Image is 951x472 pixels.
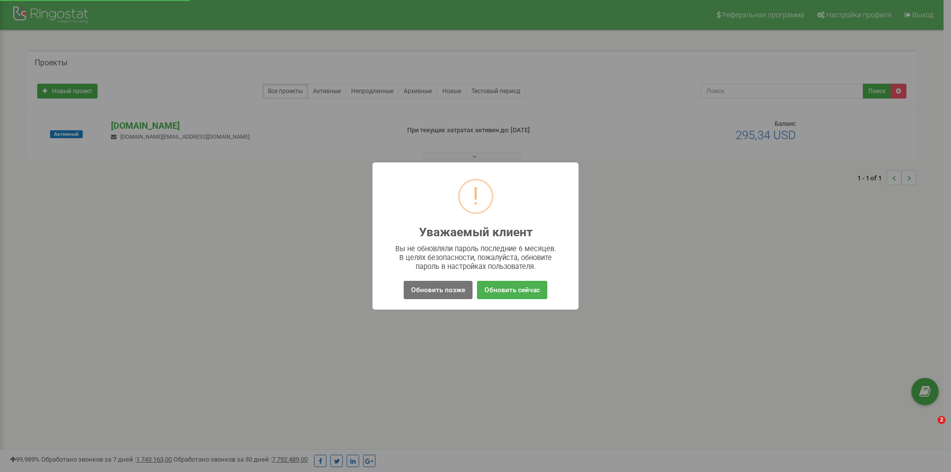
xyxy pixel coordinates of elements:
[938,416,946,424] span: 2
[392,244,559,271] div: Вы не обновляли пароль последние 6 месяцев. В целях безопасности, пожалуйста, обновите пароль в н...
[404,281,473,299] button: Обновить позже
[477,281,547,299] button: Обновить сейчас
[917,416,941,440] iframe: Intercom live chat
[419,226,532,239] h2: Уважаемый клиент
[473,180,479,212] div: !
